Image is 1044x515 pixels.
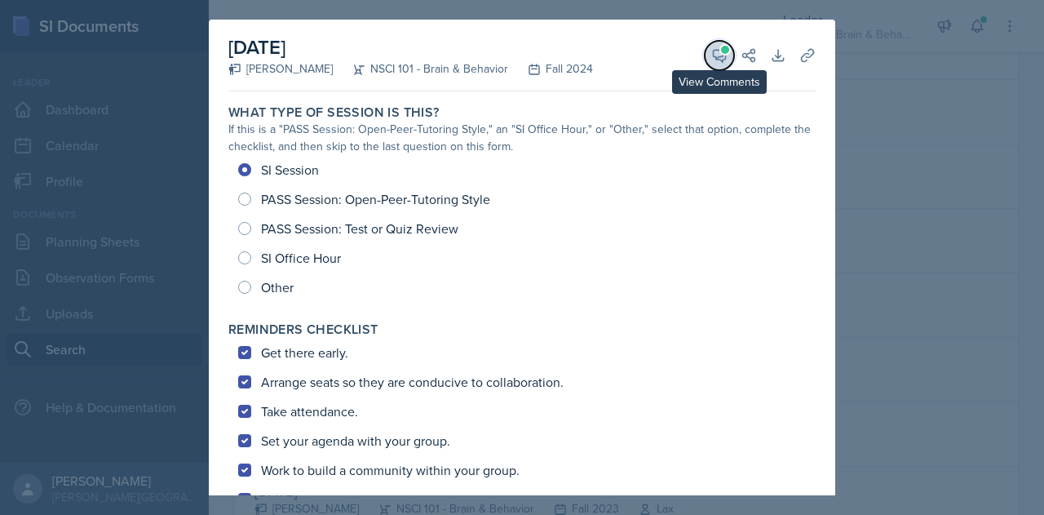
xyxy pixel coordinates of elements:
button: View Comments [705,41,734,70]
div: [PERSON_NAME] [228,60,333,78]
label: What type of session is this? [228,104,440,121]
h2: [DATE] [228,33,593,62]
label: Reminders Checklist [228,322,378,338]
div: NSCI 101 - Brain & Behavior [333,60,508,78]
div: If this is a "PASS Session: Open-Peer-Tutoring Style," an "SI Office Hour," or "Other," select th... [228,121,816,155]
div: Fall 2024 [508,60,593,78]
